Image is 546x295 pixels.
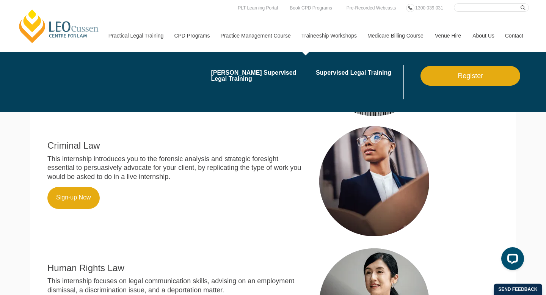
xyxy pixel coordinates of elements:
a: Book CPD Programs [288,4,334,12]
a: Pre-Recorded Webcasts [345,4,398,12]
a: Practice Management Course [215,19,296,52]
a: Venue Hire [429,19,467,52]
a: [PERSON_NAME] Centre for Law [17,8,101,44]
a: CPD Programs [168,19,215,52]
a: Contact [499,19,529,52]
p: This internship introduces you to the forensic analysis and strategic foresight essential to pers... [47,155,306,181]
iframe: LiveChat chat widget [495,244,527,276]
h2: Human Rights Law [47,263,306,273]
span: 1300 039 031 [415,5,443,11]
h2: Criminal Law [47,141,306,151]
a: Medicare Billing Course [362,19,429,52]
a: Supervised Legal Training [316,70,402,76]
a: Traineeship Workshops [296,19,362,52]
p: This internship focuses on legal communication skills, advising on an employment dismissal, a dis... [47,277,306,295]
a: PLT Learning Portal [236,4,280,12]
a: Practical Legal Training [103,19,169,52]
a: Register [420,66,520,86]
a: 1300 039 031 [413,4,445,12]
a: Sign-up Now [47,187,100,209]
a: About Us [467,19,499,52]
a: [PERSON_NAME] Supervised Legal Training [211,70,311,82]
